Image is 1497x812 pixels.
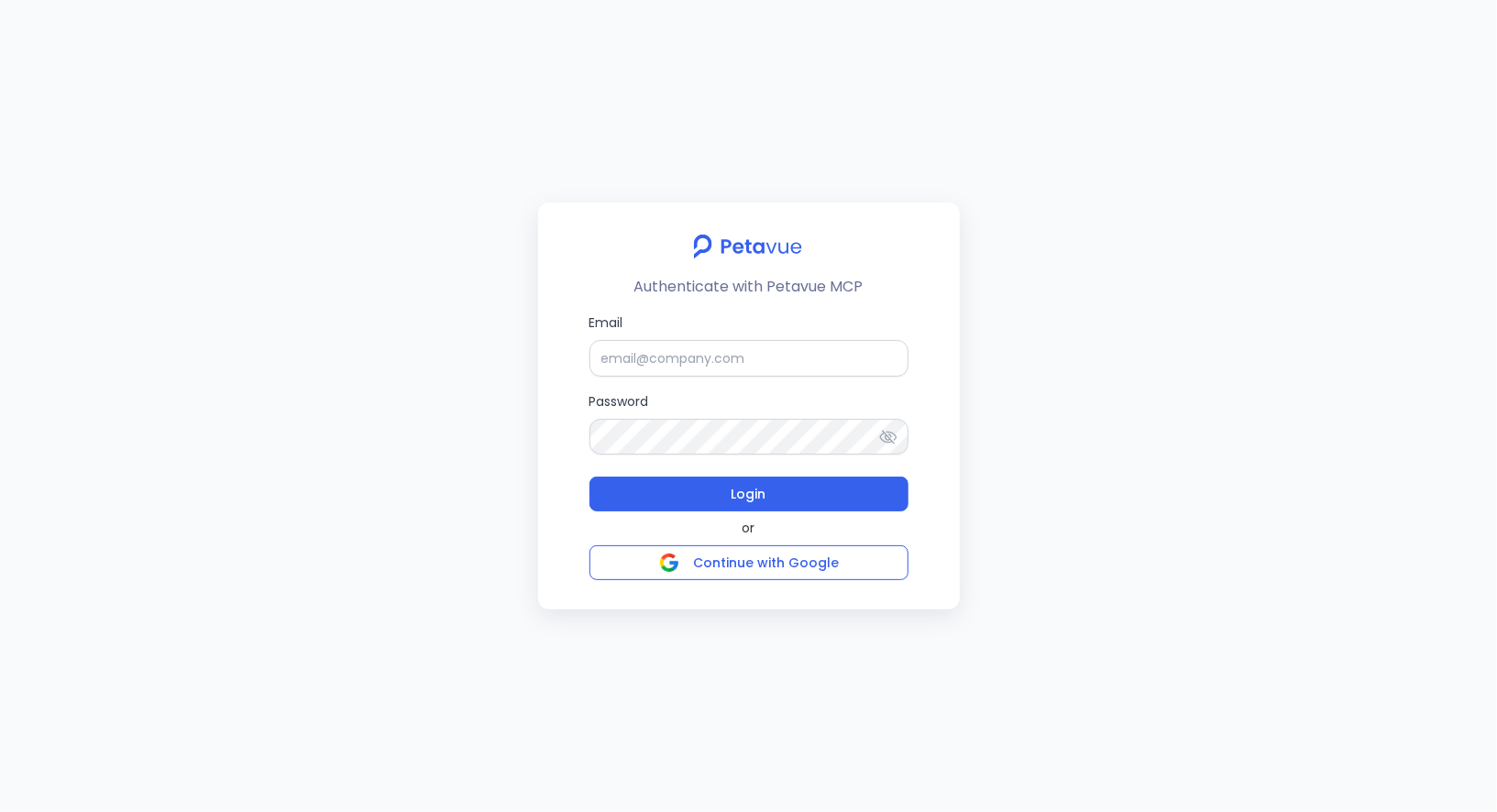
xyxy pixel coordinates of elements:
[634,276,864,298] p: Authenticate with Petavue MCP
[693,554,839,572] span: Continue with Google
[589,313,908,377] label: Email
[589,419,908,455] input: Password
[589,391,908,455] label: Password
[589,477,908,511] button: Login
[682,225,815,269] img: petavue logo
[589,545,908,580] button: Continue with Google
[732,483,766,505] span: Login
[589,340,908,377] input: Email
[743,519,755,538] span: or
